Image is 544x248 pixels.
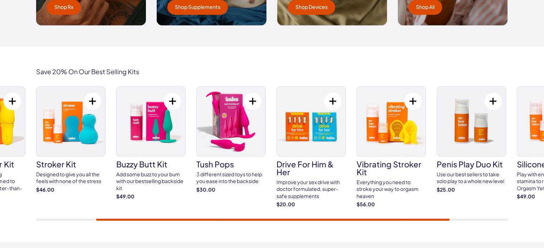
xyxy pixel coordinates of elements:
[36,171,106,184] div: Designed to give you all the feels with none of the stress
[277,86,345,156] img: drive for him & her
[357,178,426,199] div: Everything you need to stroke your way to orgasm heaven
[276,160,346,176] h3: drive for him & her
[437,186,506,193] strong: $25.00
[437,171,506,184] div: Use our best sellers to take solo play to a whole new level
[276,178,346,199] div: Improve your sex drive with doctor formulated, super-safe supplements
[357,201,426,208] strong: $56.00
[276,86,346,208] a: drive for him & her drive for him & her Improve your sex drive with doctor formulated, super-safe...
[437,160,506,168] h3: penis play duo kit
[357,86,426,208] a: vibrating stroker kit vibrating stroker kit Everything you need to stroke your way to orgasm heav...
[276,201,346,208] strong: $20.00
[116,171,186,192] div: Add some buzz to your bum with our bestselling backside kit
[357,160,426,176] h3: vibrating stroker kit
[116,160,186,168] h3: buzzy butt kit
[196,171,266,184] div: 3 different sized toys to help you ease into the backside
[36,186,106,193] strong: $46.00
[36,160,106,168] h3: stroker kit
[117,86,185,156] img: buzzy butt kit
[36,86,106,193] a: stroker kit stroker kit Designed to give you all the feels with none of the stress $46.00
[196,86,266,193] a: tush pops tush pops 3 different sized toys to help you ease into the backside $30.00
[437,86,506,156] img: penis play duo kit
[357,86,426,156] img: vibrating stroker kit
[116,193,186,200] strong: $49.00
[196,160,266,168] h3: tush pops
[437,86,506,193] a: penis play duo kit penis play duo kit Use our best sellers to take solo play to a whole new level...
[197,86,265,156] img: tush pops
[36,86,105,156] img: stroker kit
[196,186,266,193] strong: $30.00
[116,86,186,200] a: buzzy butt kit buzzy butt kit Add some buzz to your bum with our bestselling backside kit $49.00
